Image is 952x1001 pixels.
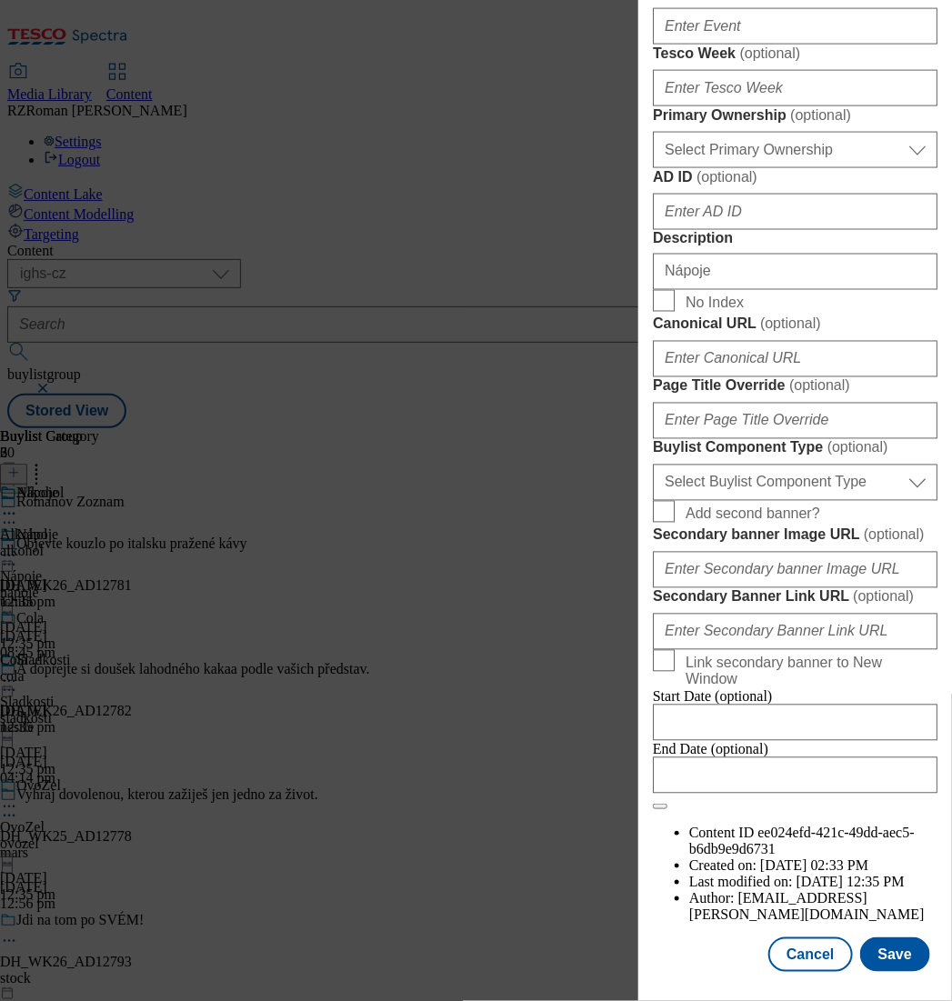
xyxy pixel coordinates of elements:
span: ( optional ) [760,316,821,332]
input: Enter Date [653,705,937,741]
span: ( optional ) [790,107,851,123]
label: AD ID [653,168,937,186]
label: Description [653,230,937,246]
span: End Date (optional) [653,741,768,756]
span: ( optional ) [696,169,757,185]
label: Page Title Override [653,377,937,395]
span: Add second banner? [686,506,820,523]
input: Enter Secondary Banner Link URL [653,614,937,650]
span: ee024efd-421c-49dd-aec5-b6db9e9d6731 [689,825,915,856]
span: [DATE] 12:35 PM [797,874,905,889]
span: No Index [686,295,744,312]
input: Enter Date [653,757,937,794]
span: ( optional ) [853,589,914,605]
input: Enter Secondary banner Image URL [653,552,937,588]
span: ( optional ) [789,378,850,394]
li: Last modified on: [689,874,937,890]
li: Author: [689,890,937,923]
input: Enter AD ID [653,194,937,230]
label: Canonical URL [653,315,937,334]
input: Enter Event [653,8,937,45]
button: Save [860,937,930,972]
label: Primary Ownership [653,106,937,125]
li: Content ID [689,825,937,857]
input: Enter Tesco Week [653,70,937,106]
span: ( optional ) [739,45,800,61]
label: Buylist Component Type [653,439,937,457]
li: Created on: [689,857,937,874]
span: [DATE] 02:33 PM [760,857,868,873]
label: Tesco Week [653,45,937,63]
input: Enter Page Title Override [653,403,937,439]
span: [EMAIL_ADDRESS][PERSON_NAME][DOMAIN_NAME] [689,890,925,922]
span: Start Date (optional) [653,688,773,704]
button: Cancel [768,937,852,972]
label: Secondary Banner Link URL [653,588,937,606]
label: Secondary banner Image URL [653,526,937,545]
span: ( optional ) [827,440,888,455]
span: Link secondary banner to New Window [686,656,930,688]
input: Enter Description [653,254,937,290]
input: Enter Canonical URL [653,341,937,377]
span: ( optional ) [864,527,925,543]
